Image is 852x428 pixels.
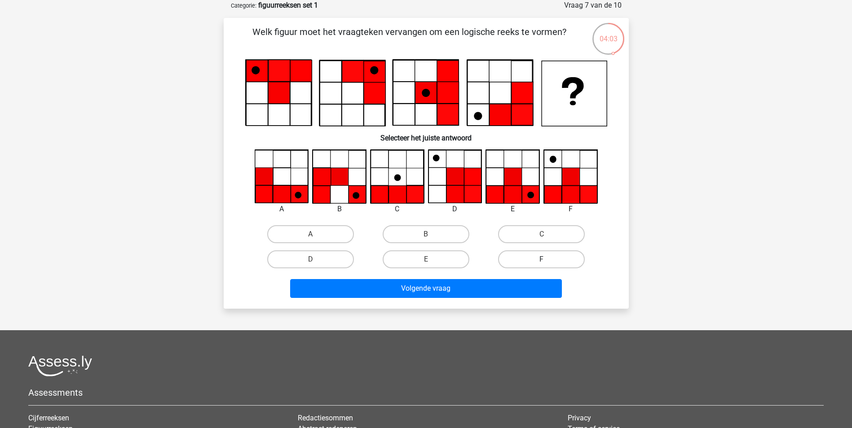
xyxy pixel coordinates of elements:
label: D [267,250,354,268]
h5: Assessments [28,387,824,398]
div: A [248,204,316,214]
a: Redactiesommen [298,414,353,422]
div: B [305,204,373,214]
label: B [383,225,469,243]
label: C [498,225,585,243]
div: D [421,204,489,214]
p: Welk figuur moet het vraagteken vervangen om een logische reeks te vormen? [238,25,581,52]
label: E [383,250,469,268]
label: A [267,225,354,243]
small: Categorie: [231,2,256,9]
button: Volgende vraag [290,279,562,298]
a: Cijferreeksen [28,414,69,422]
strong: figuurreeksen set 1 [258,1,318,9]
div: C [363,204,431,214]
img: Assessly logo [28,355,92,376]
label: F [498,250,585,268]
h6: Selecteer het juiste antwoord [238,127,614,142]
a: Privacy [568,414,591,422]
div: 04:03 [592,22,625,44]
div: E [479,204,547,214]
div: F [537,204,605,214]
